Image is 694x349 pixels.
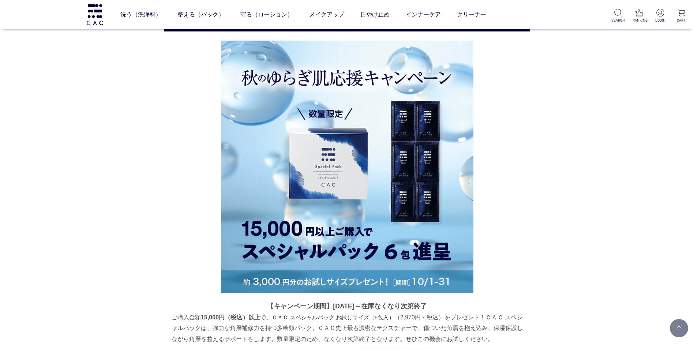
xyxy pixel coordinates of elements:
[653,9,667,23] a: LOGIN
[120,4,161,25] a: 洗う（洗浄料）
[457,4,486,25] a: クリーナー
[675,9,688,23] a: CART
[172,300,523,312] p: 【キャンペーン期間】[DATE]～在庫なくなり次第終了
[633,18,646,23] p: RANKING
[177,4,224,25] a: 整える（パック）
[309,4,344,25] a: メイクアップ
[272,314,394,320] a: ＣＡＣ スペシャルパック お試しサイズ（6包入）
[221,41,473,293] img: スペシャルパックお試し進呈
[86,4,104,25] img: logo
[360,4,390,25] a: 日やけ止め
[240,4,293,25] a: 守る（ローション）
[406,4,441,25] a: インナーケア
[611,9,625,23] a: SEARCH
[653,18,667,23] p: LOGIN
[633,9,646,23] a: RANKING
[172,312,523,344] p: ご購入金額 で、 （2,970円・税込）をプレゼント！ＣＡＣ スペシャルパックは、強力な角層補修力を持つ多糖類パック。ＣＡＣ史上最も濃密なテクスチャーで、傷ついた角層を抱え込み、保湿保護しながら...
[611,18,625,23] p: SEARCH
[675,18,688,23] p: CART
[201,314,260,320] span: 15,000円（税込）以上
